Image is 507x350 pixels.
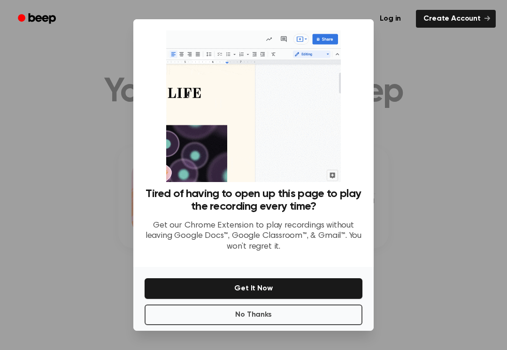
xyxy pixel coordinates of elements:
[145,221,362,252] p: Get our Chrome Extension to play recordings without leaving Google Docs™, Google Classroom™, & Gm...
[145,188,362,213] h3: Tired of having to open up this page to play the recording every time?
[416,10,496,28] a: Create Account
[145,304,362,325] button: No Thanks
[370,8,410,30] a: Log in
[11,10,64,28] a: Beep
[166,30,340,182] img: Beep extension in action
[145,278,362,299] button: Get It Now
